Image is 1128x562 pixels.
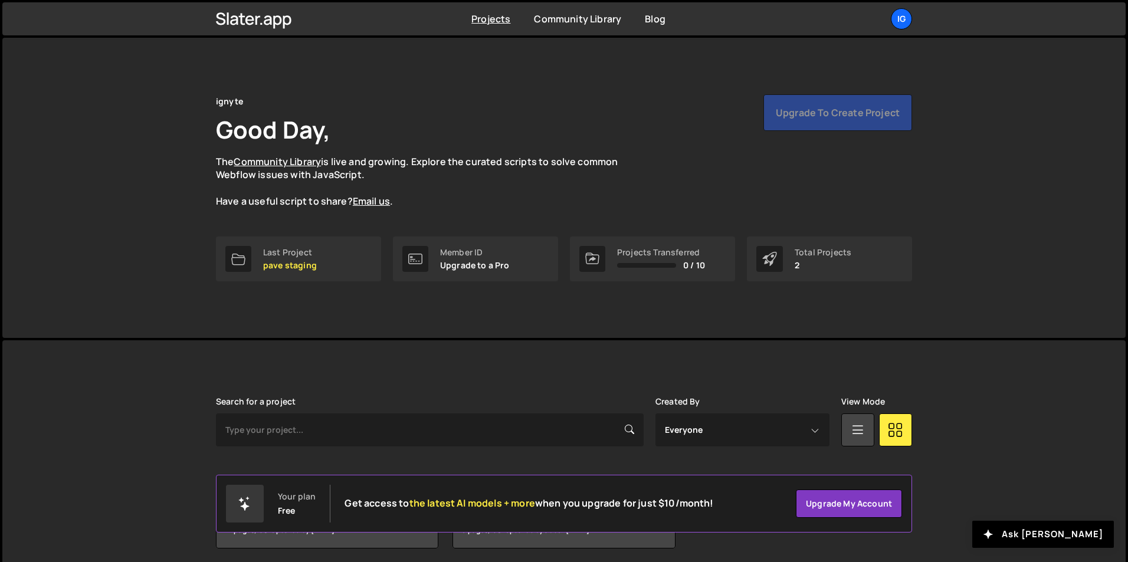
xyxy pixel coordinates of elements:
a: Projects [471,12,510,25]
a: Blog [645,12,665,25]
div: Total Projects [795,248,851,257]
a: Community Library [234,155,321,168]
input: Type your project... [216,413,644,446]
p: 2 [795,261,851,270]
button: Ask [PERSON_NAME] [972,521,1114,548]
label: Search for a project [216,397,296,406]
a: Community Library [534,12,621,25]
div: ignyte [216,94,243,109]
div: Last Project [263,248,317,257]
h2: Get access to when you upgrade for just $10/month! [345,498,713,509]
a: ig [891,8,912,29]
h1: Good Day, [216,113,330,146]
p: Upgrade to a Pro [440,261,510,270]
a: Upgrade my account [796,489,902,518]
a: Email us [353,195,390,208]
div: Your plan [278,492,316,501]
div: Member ID [440,248,510,257]
label: Created By [655,397,700,406]
span: 0 / 10 [683,261,705,270]
div: Projects Transferred [617,248,705,257]
a: Last Project pave staging [216,236,381,281]
label: View Mode [841,397,885,406]
p: The is live and growing. Explore the curated scripts to solve common Webflow issues with JavaScri... [216,155,641,208]
p: pave staging [263,261,317,270]
span: the latest AI models + more [409,497,535,510]
div: Free [278,506,296,515]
